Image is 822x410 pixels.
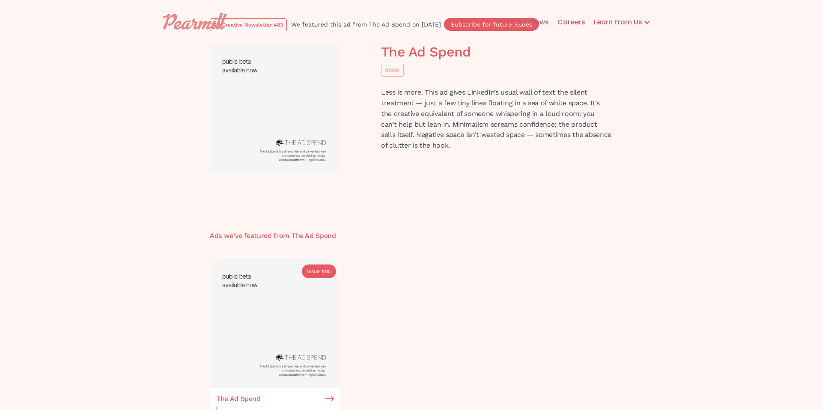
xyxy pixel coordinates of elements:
a: Careers [549,9,585,36]
a: Issue #85 [302,264,336,278]
h3: Ads we've featured from [210,232,292,240]
div: 85 [325,267,331,276]
div: Learn From Us [585,9,659,36]
a: Static [381,64,404,77]
h1: The Ad Spend [381,45,612,59]
a: Blog [498,9,522,36]
div: Static [385,66,400,74]
p: Less is more. This ad gives LinkedIn’s usual wall of text the silent treatment — just a few tiny ... [381,87,612,151]
h3: The Ad Spend [292,232,336,240]
a: The Ad Spend [216,395,334,403]
h3: The Ad Spend [216,395,261,403]
div: Learn From Us [585,17,642,27]
div: Issue # [307,267,325,276]
a: News [522,9,549,36]
img: The Ad Spend [210,259,338,388]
